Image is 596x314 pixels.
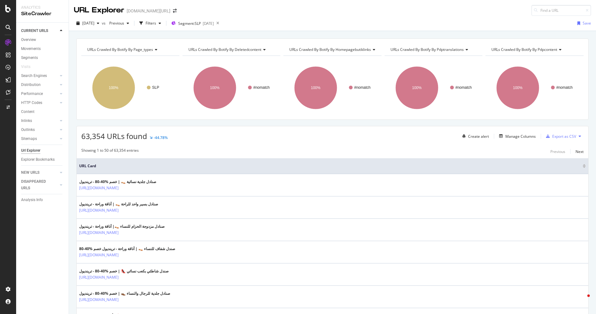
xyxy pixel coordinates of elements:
svg: A chart. [485,61,584,115]
div: CURRENT URLS [21,28,48,34]
text: #nomatch [354,85,371,90]
div: DISAPPEARED URLS [21,178,52,191]
a: Search Engines [21,73,58,79]
button: Segment:SLP[DATE] [169,18,214,28]
span: 2025 Aug. 15th [82,20,94,26]
div: Sitemaps [21,136,37,142]
button: Filters [137,18,164,28]
div: Performance [21,91,43,97]
a: Performance [21,91,58,97]
svg: A chart. [81,61,179,115]
text: 100% [210,86,219,90]
iframe: Intercom live chat [575,293,590,308]
a: CURRENT URLS [21,28,58,34]
a: Distribution [21,82,58,88]
a: Overview [21,37,64,43]
button: Previous [107,18,132,28]
div: Content [21,109,34,115]
div: Filters [146,20,156,26]
div: Next [576,149,584,154]
div: Explorer Bookmarks [21,156,55,163]
a: Movements [21,46,64,52]
text: #nomatch [253,85,270,90]
button: Next [576,148,584,155]
a: Sitemaps [21,136,58,142]
div: Export as CSV [552,134,576,139]
span: vs [102,20,107,26]
div: Distribution [21,82,41,88]
svg: A chart. [283,61,382,115]
div: NEW URLS [21,169,39,176]
div: HTTP Codes [21,100,42,106]
a: Inlinks [21,118,58,124]
div: [DATE] [203,21,214,26]
span: Previous [107,20,124,26]
a: [URL][DOMAIN_NAME] [79,207,119,213]
h4: URLs Crawled By Botify By homepagebutiklinks [288,45,380,55]
a: [URL][DOMAIN_NAME] [79,274,119,280]
a: [URL][DOMAIN_NAME] [79,185,119,191]
svg: A chart. [385,61,483,115]
a: HTTP Codes [21,100,58,106]
div: صنادل مزدوجة الحزام للنساء 👡| أناقة وراحة - ترينديول [79,224,165,229]
text: 100% [513,86,523,90]
div: Segments [21,55,38,61]
a: Content [21,109,64,115]
text: #nomatch [455,85,472,90]
span: URLs Crawled By Botify By pdpcontent [491,47,557,52]
a: Analysis Info [21,197,64,203]
div: -44.78% [154,135,168,140]
span: URL Card [79,163,581,169]
svg: A chart. [183,61,281,115]
div: SiteCrawler [21,10,64,17]
div: Search Engines [21,73,47,79]
div: Inlinks [21,118,32,124]
input: Find a URL [531,5,591,16]
div: صنادل جلدية نسائية 👡 | خصم %40-80 - ترينديول [79,179,156,185]
div: Visits [21,64,30,70]
div: Analytics [21,5,64,10]
span: Segment: SLP [178,21,201,26]
text: 100% [109,86,119,90]
div: [DOMAIN_NAME][URL] [127,8,170,14]
div: Manage Columns [505,134,536,139]
div: URL Explorer [74,5,124,16]
span: URLs Crawled By Botify By pdptranslations [391,47,464,52]
span: 63,354 URLs found [81,131,147,141]
div: صنادل جلدية للرجال والنساء 👞 | خصم %40-80 - ترينديول [79,291,170,296]
a: Outlinks [21,127,58,133]
a: Visits [21,64,37,70]
span: URLs Crawled By Botify By deletedcontent [188,47,261,52]
div: Outlinks [21,127,35,133]
button: Previous [550,148,565,155]
h4: URLs Crawled By Botify By pdpcontent [490,45,578,55]
div: Analysis Info [21,197,43,203]
span: URLs Crawled By Botify By page_types [87,47,153,52]
a: [URL][DOMAIN_NAME] [79,252,119,258]
div: Create alert [468,134,489,139]
button: Manage Columns [497,132,536,140]
div: arrow-right-arrow-left [173,9,177,13]
a: [URL][DOMAIN_NAME] [79,297,119,303]
button: [DATE] [74,18,102,28]
div: Save [583,20,591,26]
button: Export as CSV [544,131,576,141]
div: صندل شفاف للنساء 👡 | أناقة وراحة - ترينديول خصم %40-80 [79,246,175,252]
a: Url Explorer [21,147,64,154]
button: Create alert [460,131,489,141]
div: صنادل بسير واحد للراحة 👡 | أناقة وراحة - ترينديول [79,201,158,207]
span: URLs Crawled By Botify By homepagebutiklinks [289,47,371,52]
a: DISAPPEARED URLS [21,178,58,191]
button: Save [575,18,591,28]
div: Previous [550,149,565,154]
text: SLP [152,85,159,90]
div: Url Explorer [21,147,40,154]
h4: URLs Crawled By Botify By page_types [86,45,174,55]
a: Segments [21,55,64,61]
div: Movements [21,46,41,52]
div: Overview [21,37,36,43]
